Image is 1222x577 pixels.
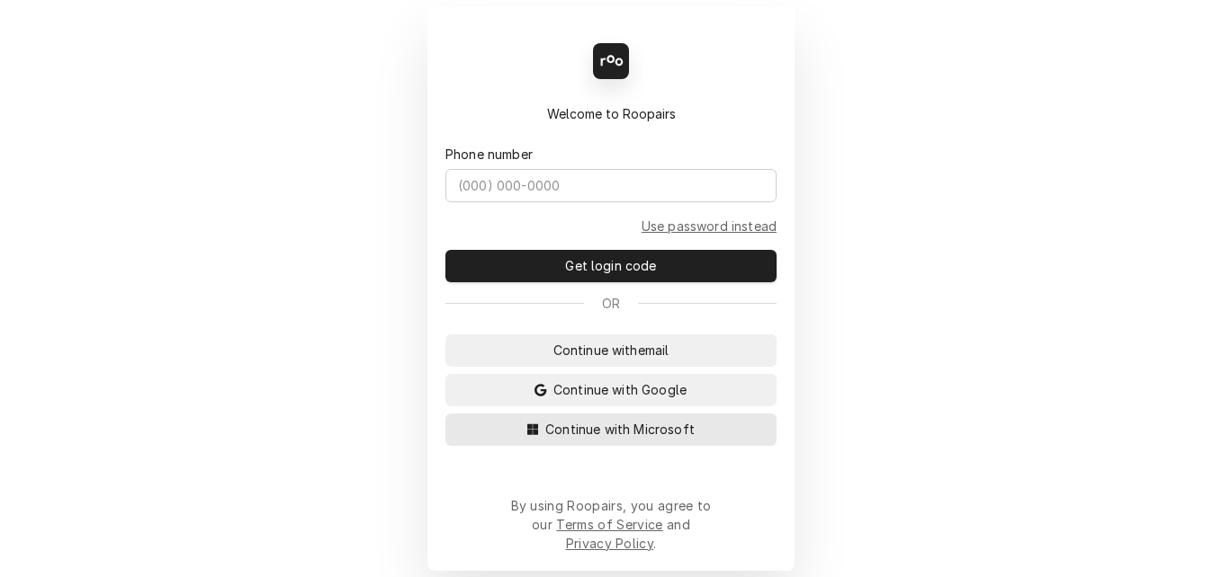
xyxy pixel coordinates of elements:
[556,517,662,532] a: Terms of Service
[566,536,653,551] a: Privacy Policy
[445,413,777,446] button: Continue with Microsoft
[445,334,777,367] button: Continue withemail
[445,294,777,313] div: Or
[445,250,777,282] button: Get login code
[445,169,777,202] input: (000) 000-0000
[445,374,777,406] button: Continue with Google
[510,496,712,553] div: By using Roopairs, you agree to our and .
[642,217,777,235] a: Go to Phone and password form
[550,341,673,360] span: Continue with email
[445,104,777,123] div: Welcome to Roopairs
[542,420,698,439] span: Continue with Microsoft
[562,256,660,275] span: Get login code
[445,145,533,164] label: Phone number
[550,380,690,399] span: Continue with Google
